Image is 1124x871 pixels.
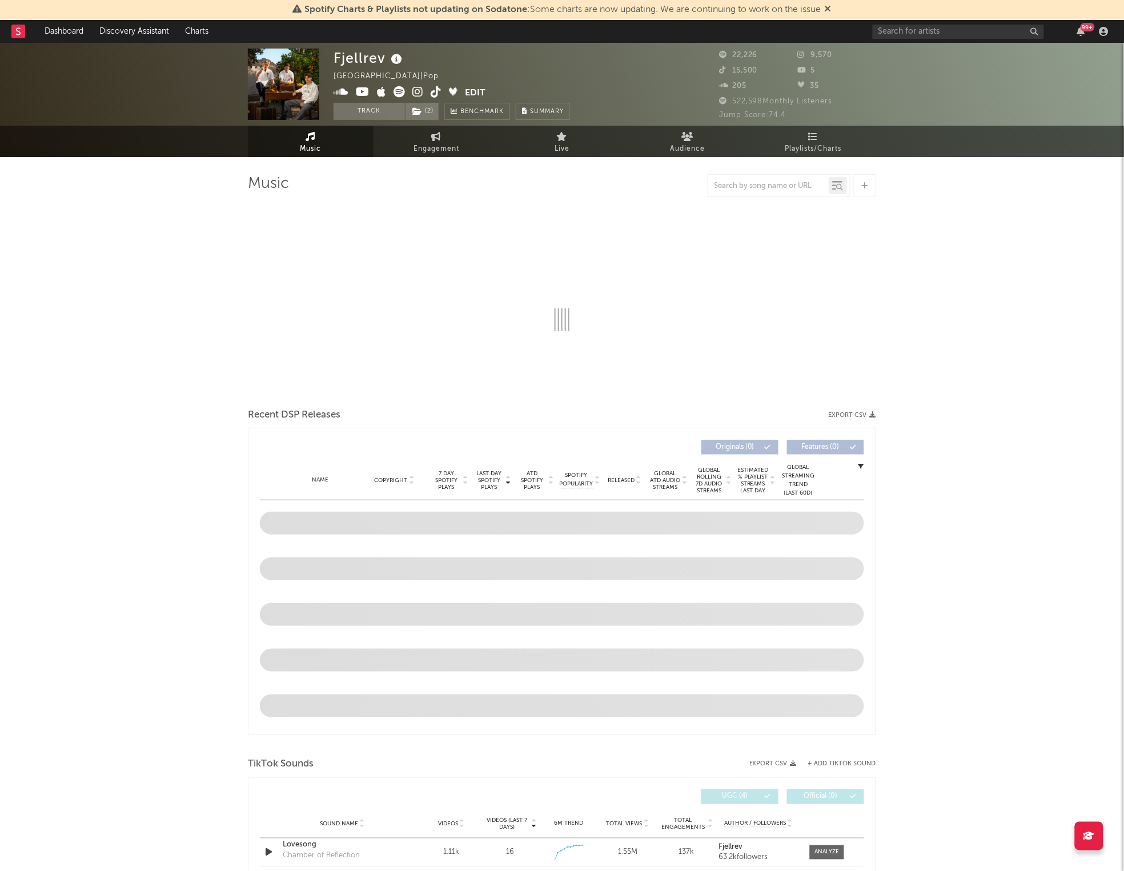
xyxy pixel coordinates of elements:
span: Videos (last 7 days) [484,817,530,831]
div: 99 + [1081,23,1095,31]
div: 1.11k [425,847,478,858]
a: Benchmark [444,103,510,120]
span: 15,500 [719,67,758,74]
input: Search by song name or URL [708,182,829,191]
a: Engagement [374,126,499,157]
span: Official ( 0 ) [794,793,847,800]
a: Live [499,126,625,157]
span: TikTok Sounds [248,758,314,772]
div: 6M Trend [543,820,596,828]
span: 5 [798,67,816,74]
a: Discovery Assistant [91,20,177,43]
span: Live [555,142,569,156]
span: Global ATD Audio Streams [649,470,681,491]
a: Lovesong [283,840,402,851]
span: Released [608,477,635,484]
div: 16 [506,847,514,858]
span: 205 [719,82,746,90]
button: Summary [516,103,570,120]
button: Official(0) [787,789,864,804]
span: 522,598 Monthly Listeners [719,98,833,105]
span: 35 [798,82,820,90]
span: 9,570 [798,51,833,59]
span: Total Engagements [660,817,706,831]
input: Search for artists [873,25,1044,39]
button: + Add TikTok Sound [797,761,876,768]
button: UGC(4) [701,789,778,804]
span: Engagement [414,142,459,156]
span: Originals ( 0 ) [709,444,761,451]
span: Videos [438,821,458,828]
span: Last Day Spotify Plays [474,470,504,491]
span: 7 Day Spotify Plays [431,470,461,491]
span: Jump Score: 74.4 [719,111,786,119]
div: 63.2k followers [719,854,798,862]
span: Spotify Popularity [560,471,593,488]
span: ATD Spotify Plays [517,470,547,491]
span: Music [300,142,322,156]
a: Playlists/Charts [750,126,876,157]
span: Sound Name [320,821,358,828]
button: + Add TikTok Sound [808,761,876,768]
button: Edit [465,86,485,101]
button: Export CSV [749,761,797,768]
span: Global Rolling 7D Audio Streams [693,467,725,494]
div: Global Streaming Trend (Last 60D) [781,463,816,497]
a: Audience [625,126,750,157]
a: Music [248,126,374,157]
span: Total Views [607,821,643,828]
span: Summary [530,109,564,115]
button: (2) [406,103,439,120]
div: Name [283,476,358,484]
span: Playlists/Charts [785,142,842,156]
span: UGC ( 4 ) [709,793,761,800]
span: Copyright [374,477,407,484]
span: Dismiss [825,5,832,14]
span: Benchmark [460,105,504,119]
button: Originals(0) [701,440,778,455]
div: 137k [660,847,713,858]
button: 99+ [1077,27,1085,36]
strong: Fjellrev [719,844,743,851]
span: ( 2 ) [405,103,439,120]
button: Features(0) [787,440,864,455]
button: Track [334,103,405,120]
span: Recent DSP Releases [248,408,340,422]
span: Spotify Charts & Playlists not updating on Sodatone [304,5,527,14]
span: : Some charts are now updating. We are continuing to work on the issue [304,5,821,14]
span: Estimated % Playlist Streams Last Day [737,467,769,494]
span: Features ( 0 ) [794,444,847,451]
div: [GEOGRAPHIC_DATA] | Pop [334,70,452,83]
a: Fjellrev [719,844,798,852]
div: Chamber of Reflection [283,850,360,862]
span: Audience [671,142,705,156]
span: 22,226 [719,51,758,59]
a: Charts [177,20,216,43]
a: Dashboard [37,20,91,43]
button: Export CSV [829,412,876,419]
span: Author / Followers [724,820,786,828]
div: 1.55M [601,847,655,858]
div: Fjellrev [334,49,405,67]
